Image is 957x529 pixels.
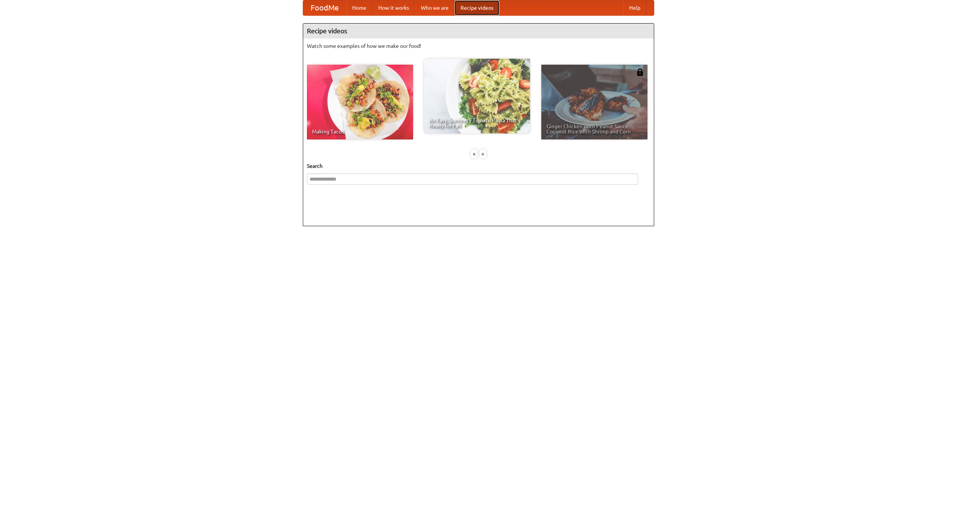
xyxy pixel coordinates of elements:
span: Making Tacos [312,129,408,134]
img: 483408.png [636,68,644,76]
a: Who we are [415,0,455,15]
p: Watch some examples of how we make our food! [307,42,650,50]
span: An Easy, Summery Tomato Pasta That's Ready for Fall [429,118,525,128]
a: Making Tacos [307,65,413,139]
div: » [480,149,486,159]
a: An Easy, Summery Tomato Pasta That's Ready for Fall [424,59,530,133]
a: FoodMe [303,0,346,15]
h5: Search [307,162,650,170]
h4: Recipe videos [303,24,654,39]
a: Home [346,0,372,15]
div: « [471,149,477,159]
a: How it works [372,0,415,15]
a: Help [623,0,646,15]
a: Recipe videos [455,0,499,15]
